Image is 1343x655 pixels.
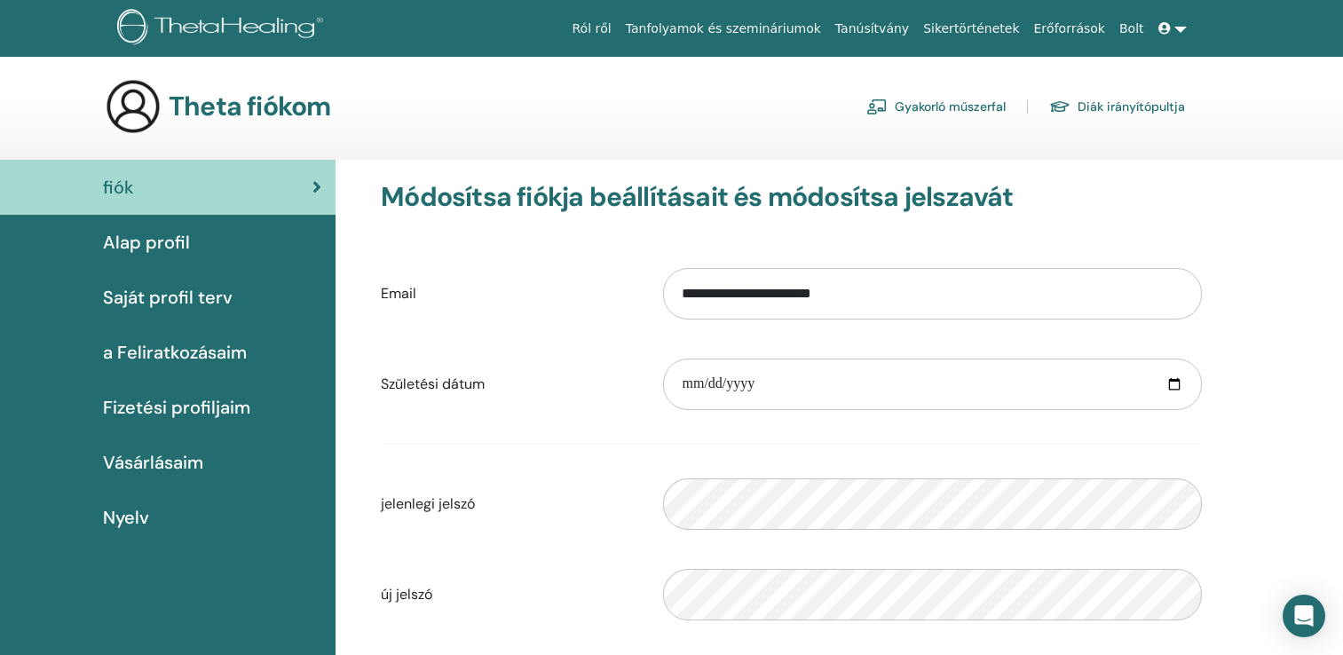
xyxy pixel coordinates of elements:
a: Sikertörténetek [916,12,1026,45]
span: Fizetési profiljaim [103,394,250,421]
label: Születési dátum [367,367,650,401]
img: generic-user-icon.jpg [105,78,162,135]
a: Tanúsítvány [828,12,916,45]
a: Bolt [1112,12,1151,45]
a: Erőforrások [1027,12,1112,45]
img: logo.png [117,9,329,49]
img: graduation-cap.svg [1049,99,1070,114]
img: chalkboard-teacher.svg [866,99,888,114]
label: Email [367,277,650,311]
a: Ról ről [565,12,619,45]
a: Gyakorló műszerfal [866,92,1006,121]
label: új jelszó [367,578,650,612]
span: Vásárlásaim [103,449,203,476]
label: jelenlegi jelszó [367,487,650,521]
span: fiók [103,174,134,201]
span: Alap profil [103,229,190,256]
div: Open Intercom Messenger [1283,595,1325,637]
h3: Módosítsa fiókja beállításait és módosítsa jelszavát [381,181,1202,213]
span: a Feliratkozásaim [103,339,247,366]
a: Tanfolyamok és szemináriumok [619,12,828,45]
span: Nyelv [103,504,149,531]
h3: Theta fiókom [169,91,330,122]
a: Diák irányítópultja [1049,92,1185,121]
span: Saját profil terv [103,284,233,311]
